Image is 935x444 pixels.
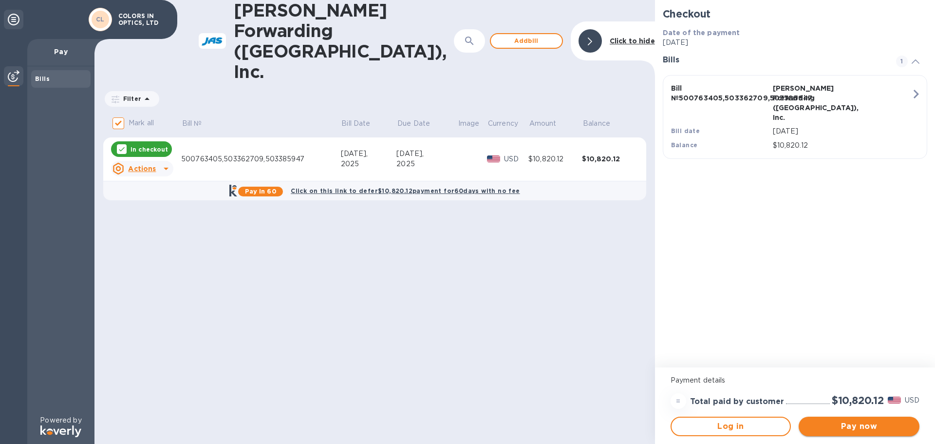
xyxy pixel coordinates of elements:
p: Image [458,118,480,129]
u: Actions [128,165,156,173]
b: Balance [671,141,698,149]
h2: Checkout [663,8,927,20]
p: Balance [583,118,610,129]
p: Powered by [40,415,81,425]
div: 2025 [341,159,397,169]
b: Date of the payment [663,29,740,37]
p: Amount [529,118,557,129]
img: Logo [40,425,81,437]
button: Pay now [799,417,919,436]
p: COLORS IN OPTICS, LTD [118,13,167,26]
p: $10,820.12 [773,140,911,151]
span: Balance [583,118,623,129]
p: Bill № 500763405,503362709,503385947 [671,83,769,103]
p: Mark all [129,118,154,128]
span: Pay now [806,421,912,432]
p: Due Date [397,118,430,129]
div: [DATE], [396,149,457,159]
button: Log in [671,417,791,436]
div: $10,820.12 [582,154,636,164]
span: Add bill [499,35,554,47]
p: Bill Date [341,118,370,129]
h3: Bills [663,56,884,65]
button: Addbill [490,33,563,49]
p: Filter [119,95,141,103]
img: USD [888,397,901,404]
span: Due Date [397,118,443,129]
b: Bill date [671,127,700,135]
span: Bill № [182,118,215,129]
p: USD [905,395,919,405]
span: Log in [679,421,783,432]
span: 1 [896,56,908,67]
p: Bill № [182,118,202,129]
b: Click to hide [610,37,655,45]
p: USD [504,154,528,164]
div: 2025 [396,159,457,169]
div: $10,820.12 [528,154,582,164]
p: [PERSON_NAME] Forwarding ([GEOGRAPHIC_DATA]), Inc. [773,83,871,122]
div: = [671,393,686,409]
div: 500763405,503362709,503385947 [181,154,341,164]
h3: Total paid by customer [690,397,784,406]
p: [DATE] [663,38,927,48]
span: Bill Date [341,118,383,129]
h2: $10,820.12 [832,394,884,406]
p: In checkout [131,145,168,154]
b: CL [96,16,105,23]
span: Amount [529,118,569,129]
p: Currency [488,118,518,129]
b: Click on this link to defer $10,820.12 payment for 60 days with no fee [291,187,520,194]
p: [DATE] [773,126,911,136]
button: Bill №500763405,503362709,503385947[PERSON_NAME] Forwarding ([GEOGRAPHIC_DATA]), Inc.Bill date[DA... [663,75,927,159]
p: Payment details [671,375,919,386]
img: USD [487,155,500,162]
b: Pay in 60 [245,188,277,195]
p: Pay [35,47,87,57]
b: Bills [35,75,50,82]
div: [DATE], [341,149,397,159]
